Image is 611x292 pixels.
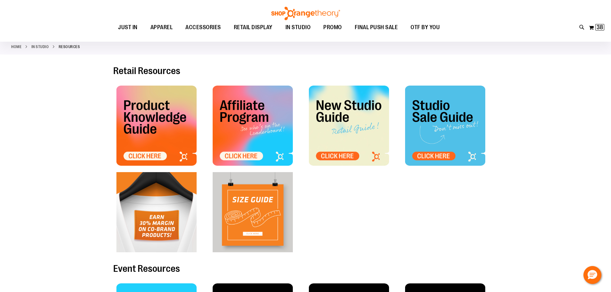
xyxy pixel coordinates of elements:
[227,20,279,35] a: RETAIL DISPLAY
[113,66,498,76] h2: Retail Resources
[179,20,227,35] a: ACCESSORIES
[31,44,49,50] a: IN STUDIO
[112,20,144,35] a: JUST IN
[113,263,498,274] h2: Event Resources
[59,44,80,50] strong: Resources
[11,44,21,50] a: Home
[597,24,603,30] span: 38
[270,7,341,20] img: Shop Orangetheory
[405,86,485,166] img: OTF - Studio Sale Tile
[355,20,398,35] span: FINAL PUSH SALE
[185,20,221,35] span: ACCESSORIES
[285,20,311,35] span: IN STUDIO
[213,86,293,166] img: OTF Affiliate Tile
[144,20,179,35] a: APPAREL
[118,20,138,35] span: JUST IN
[348,20,404,35] a: FINAL PUSH SALE
[317,20,348,35] a: PROMO
[404,20,446,35] a: OTF BY YOU
[150,20,173,35] span: APPAREL
[411,20,440,35] span: OTF BY YOU
[116,172,197,252] img: OTF Tile - Co Brand Marketing
[234,20,273,35] span: RETAIL DISPLAY
[583,266,601,284] button: Hello, have a question? Let’s chat.
[279,20,317,35] a: IN STUDIO
[323,20,342,35] span: PROMO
